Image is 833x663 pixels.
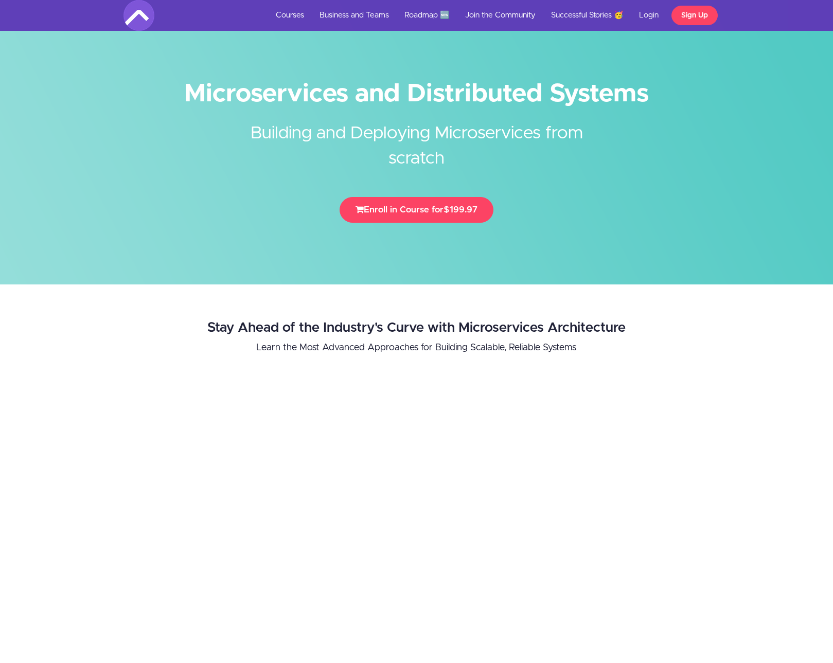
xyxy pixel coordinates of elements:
button: Enroll in Course for$199.97 [340,197,493,223]
h1: Microservices and Distributed Systems [123,82,710,105]
a: Sign Up [671,6,718,25]
h2: Building and Deploying Microservices from scratch [224,105,610,171]
p: Learn the Most Advanced Approaches for Building Scalable, Reliable Systems [141,341,692,355]
span: $199.97 [444,205,477,214]
iframe: chat widget [769,599,833,648]
h2: Stay Ahead of the Industry's Curve with Microservices Architecture [141,320,692,335]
